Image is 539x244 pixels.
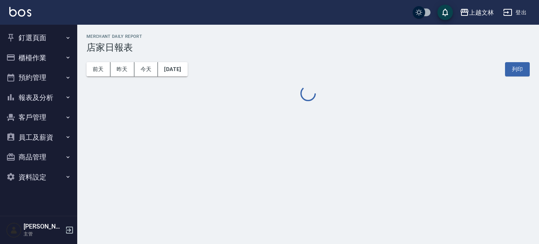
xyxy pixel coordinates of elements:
[3,167,74,187] button: 資料設定
[6,222,22,238] img: Person
[3,68,74,88] button: 預約管理
[24,230,63,237] p: 主管
[457,5,497,20] button: 上越文林
[3,48,74,68] button: 櫃檯作業
[437,5,453,20] button: save
[3,28,74,48] button: 釘選頁面
[3,107,74,127] button: 客戶管理
[500,5,530,20] button: 登出
[505,62,530,76] button: 列印
[158,62,187,76] button: [DATE]
[86,34,530,39] h2: Merchant Daily Report
[9,7,31,17] img: Logo
[86,62,110,76] button: 前天
[86,42,530,53] h3: 店家日報表
[3,147,74,167] button: 商品管理
[3,127,74,147] button: 員工及薪資
[3,88,74,108] button: 報表及分析
[24,223,63,230] h5: [PERSON_NAME]
[469,8,494,17] div: 上越文林
[134,62,158,76] button: 今天
[110,62,134,76] button: 昨天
